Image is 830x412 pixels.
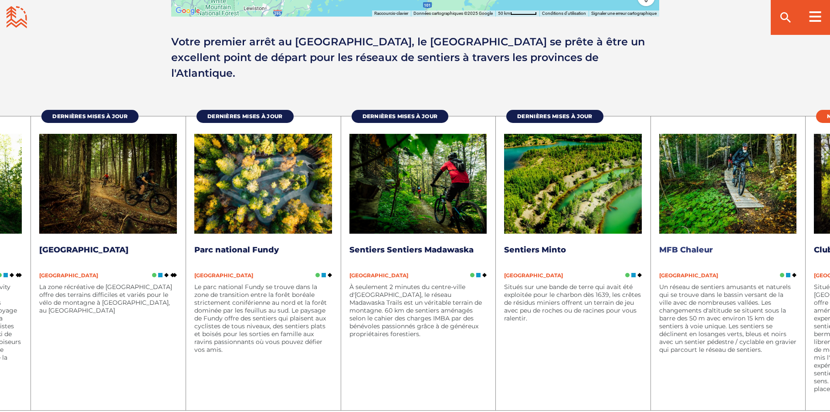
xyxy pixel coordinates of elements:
[498,11,510,16] span: 50 km
[207,113,283,119] span: Dernières mises à jour
[476,273,481,277] img: Blue Square
[504,283,642,322] p: Situés sur une bande de terre qui avait été exploitée pour le charbon dès 1639, les crêtes de rés...
[352,110,449,123] a: Dernières mises à jour
[152,273,156,277] img: Cercle vert
[542,11,586,16] a: Conditions d'utilisation (s'ouvre dans un nouvel onglet)
[413,11,493,16] span: Données cartographiques ©2025 Google
[786,273,790,277] img: Blue Square
[349,283,487,338] p: À seulement 2 minutes du centre-ville d'[GEOGRAPHIC_DATA], le réseau Madawaska Trails est un véri...
[3,273,8,277] img: Blue Square
[780,273,784,277] img: Cercle vert
[39,272,98,279] span: [GEOGRAPHIC_DATA]
[173,5,202,17] a: Ouvrir cette zone dans Google Maps (s'ouvre dans une nouvelle fenêtre)
[504,245,566,255] a: Sentiers Minto
[315,273,320,277] img: Cercle vert
[39,245,129,255] a: [GEOGRAPHIC_DATA]
[470,273,474,277] img: Cercle vert
[659,283,797,354] p: Un réseau de sentiers amusants et naturels qui se trouve dans le bassin versant de la ville avec ...
[194,283,332,354] p: Le parc national Fundy se trouve dans la zone de transition entre la forêt boréale strictement co...
[637,273,642,277] img: Diamant Noir
[170,273,177,277] img: Double diamant noir
[322,273,326,277] img: Blue Square
[16,273,22,277] img: Double diamant noir
[374,10,408,17] button: Raccourcis-clavier
[495,10,539,17] button: Échelle cartographique : 50 km pour 57 px
[52,113,128,119] span: Dernières mises à jour
[659,272,718,279] span: [GEOGRAPHIC_DATA]
[171,34,659,81] p: Votre premier arrêt au [GEOGRAPHIC_DATA], le [GEOGRAPHIC_DATA] se prête à être un excellent point...
[504,272,563,279] span: [GEOGRAPHIC_DATA]
[779,10,793,24] ion-icon: search
[196,110,294,123] a: Dernières mises à jour
[194,245,279,255] a: Parc national Fundy
[659,245,713,255] a: MFB Chaleur
[591,11,657,16] a: Signaler une erreur cartographique
[158,273,163,277] img: Blue Square
[349,245,474,255] a: Sentiers Sentiers Madawaska
[328,273,332,277] img: Diamant Noir
[39,283,177,314] p: La zone récréative de [GEOGRAPHIC_DATA] offre des terrains difficiles et variés pour le vélo de m...
[631,273,636,277] img: Blue Square
[482,273,487,277] img: Diamant Noir
[349,272,408,279] span: [GEOGRAPHIC_DATA]
[792,273,796,277] img: Diamant Noir
[10,273,14,277] img: Diamant Noir
[625,273,630,277] img: Cercle vert
[362,113,438,119] span: Dernières mises à jour
[194,272,253,279] span: [GEOGRAPHIC_DATA]
[506,110,603,123] a: Dernières mises à jour
[173,5,202,17] img: Google
[41,110,139,123] a: Dernières mises à jour
[164,273,169,277] img: Diamant Noir
[517,113,593,119] span: Dernières mises à jour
